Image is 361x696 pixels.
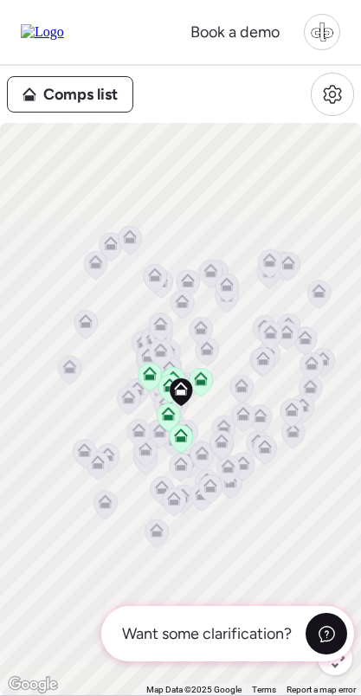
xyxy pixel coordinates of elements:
span: Comps list [43,82,118,106]
a: Terms (opens in new tab) [252,685,276,694]
img: Logo [21,24,64,40]
a: Report a map error [287,685,356,694]
img: Google [4,673,61,696]
span: Book a demo [190,23,280,42]
span: Map Data ©2025 Google [146,685,242,694]
span: Want some clarification? [122,622,292,646]
a: Open this area in Google Maps (opens a new window) [4,673,61,696]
